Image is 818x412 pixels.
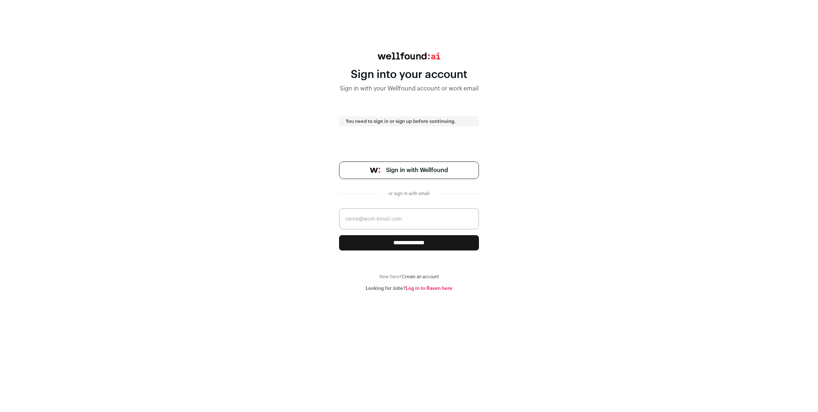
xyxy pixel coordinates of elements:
[339,84,479,93] div: Sign in with your Wellfound account or work email
[406,286,452,291] a: Log in to Raven here
[339,208,479,229] input: name@work-email.com
[378,53,440,59] img: wellfound:ai
[339,162,479,179] a: Sign in with Wellfound
[370,168,380,173] img: wellfound-symbol-flush-black-fb3c872781a75f747ccb3a119075da62bfe97bd399995f84a933054e44a575c4.png
[346,118,472,124] p: You need to sign in or sign up before continuing.
[402,275,439,279] a: Create an account
[339,68,479,81] div: Sign into your account
[339,274,479,280] div: New here?
[386,166,448,175] span: Sign in with Wellfound
[386,191,432,197] div: or sign in with email
[339,285,479,291] div: Looking for Jobs?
